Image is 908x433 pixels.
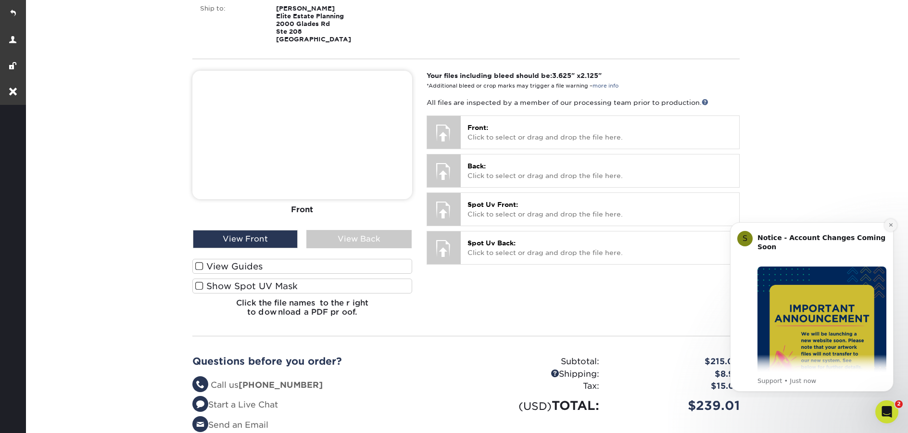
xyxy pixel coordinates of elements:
a: Start a Live Chat [192,400,278,409]
p: Click to select or drag and drop the file here. [467,238,732,258]
a: more info [593,83,618,89]
span: Back: [467,162,486,170]
div: $215.00 [606,356,747,368]
span: 2.125 [580,72,598,79]
div: Subtotal: [466,356,606,368]
div: Front [192,199,412,220]
p: Click to select or drag and drop the file here. [467,161,732,181]
div: Ship to: [193,5,269,43]
h2: Questions before you order? [192,356,459,367]
small: (USD) [518,400,552,412]
div: View Front [193,230,298,248]
span: 3.625 [552,72,571,79]
p: Click to select or drag and drop the file here. [467,200,732,219]
div: Shipping: [466,368,606,381]
span: Spot Uv Back: [467,239,516,247]
div: View Back [306,230,411,248]
span: Spot Uv Front: [467,201,518,208]
iframe: Intercom notifications message [716,214,908,397]
strong: [PHONE_NUMBER] [239,380,323,390]
div: TOTAL: [466,396,606,415]
p: Click to select or drag and drop the file here. [467,123,732,142]
label: View Guides [192,259,412,274]
div: $15.05 [606,380,747,393]
div: Tax: [466,380,606,393]
li: Call us [192,379,459,392]
span: 2 [895,400,903,408]
iframe: Intercom live chat [875,400,898,423]
div: $239.01 [606,396,747,415]
strong: Your files including bleed should be: " x " [427,72,602,79]
label: Show Spot UV Mask [192,279,412,293]
p: All files are inspected by a member of our processing team prior to production. [427,98,740,107]
strong: [PERSON_NAME] Elite Estate Planning 2000 Glades Rd Ste 208 [GEOGRAPHIC_DATA] [276,5,351,43]
div: $8.96 [606,368,747,381]
a: Send an Email [192,420,268,430]
h6: Click the file names to the right to download a PDF proof. [192,298,412,324]
span: Front: [467,124,488,131]
small: *Additional bleed or crop marks may trigger a file warning – [427,83,618,89]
